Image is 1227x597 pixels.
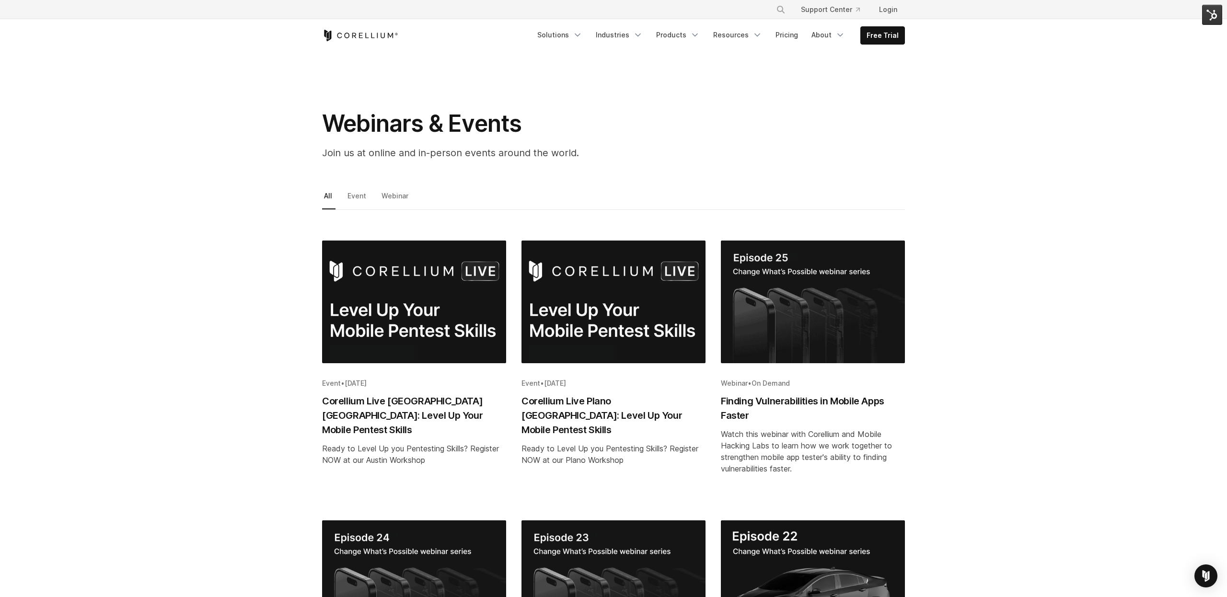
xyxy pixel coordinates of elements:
[322,443,506,466] div: Ready to Level Up you Pentesting Skills? Register NOW at our Austin Workshop
[346,189,370,209] a: Event
[322,379,341,387] span: Event
[871,1,905,18] a: Login
[772,1,789,18] button: Search
[521,241,706,363] img: Corellium Live Plano TX: Level Up Your Mobile Pentest Skills
[322,146,706,160] p: Join us at online and in-person events around the world.
[521,379,706,388] div: •
[861,27,904,44] a: Free Trial
[721,394,905,423] h2: Finding Vulnerabilities in Mobile Apps Faster
[650,26,706,44] a: Products
[532,26,588,44] a: Solutions
[521,379,540,387] span: Event
[721,428,905,474] div: Watch this webinar with Corellium and Mobile Hacking Labs to learn how we work together to streng...
[322,241,506,363] img: Corellium Live Austin TX: Level Up Your Mobile Pentest Skills
[322,241,506,505] a: Blog post summary: Corellium Live Austin TX: Level Up Your Mobile Pentest Skills
[1202,5,1222,25] img: HubSpot Tools Menu Toggle
[707,26,768,44] a: Resources
[521,241,706,505] a: Blog post summary: Corellium Live Plano TX: Level Up Your Mobile Pentest Skills
[721,379,905,388] div: •
[721,379,748,387] span: Webinar
[532,26,905,45] div: Navigation Menu
[521,394,706,437] h2: Corellium Live Plano [GEOGRAPHIC_DATA]: Level Up Your Mobile Pentest Skills
[770,26,804,44] a: Pricing
[590,26,648,44] a: Industries
[806,26,851,44] a: About
[322,379,506,388] div: •
[521,443,706,466] div: Ready to Level Up you Pentesting Skills? Register NOW at our Plano Workshop
[721,241,905,363] img: Finding Vulnerabilities in Mobile Apps Faster
[793,1,868,18] a: Support Center
[544,379,566,387] span: [DATE]
[322,189,336,209] a: All
[380,189,412,209] a: Webinar
[322,30,398,41] a: Corellium Home
[1194,564,1217,587] div: Open Intercom Messenger
[764,1,905,18] div: Navigation Menu
[721,241,905,505] a: Blog post summary: Finding Vulnerabilities in Mobile Apps Faster
[345,379,367,387] span: [DATE]
[322,109,706,138] h1: Webinars & Events
[322,394,506,437] h2: Corellium Live [GEOGRAPHIC_DATA] [GEOGRAPHIC_DATA]: Level Up Your Mobile Pentest Skills
[752,379,790,387] span: On Demand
